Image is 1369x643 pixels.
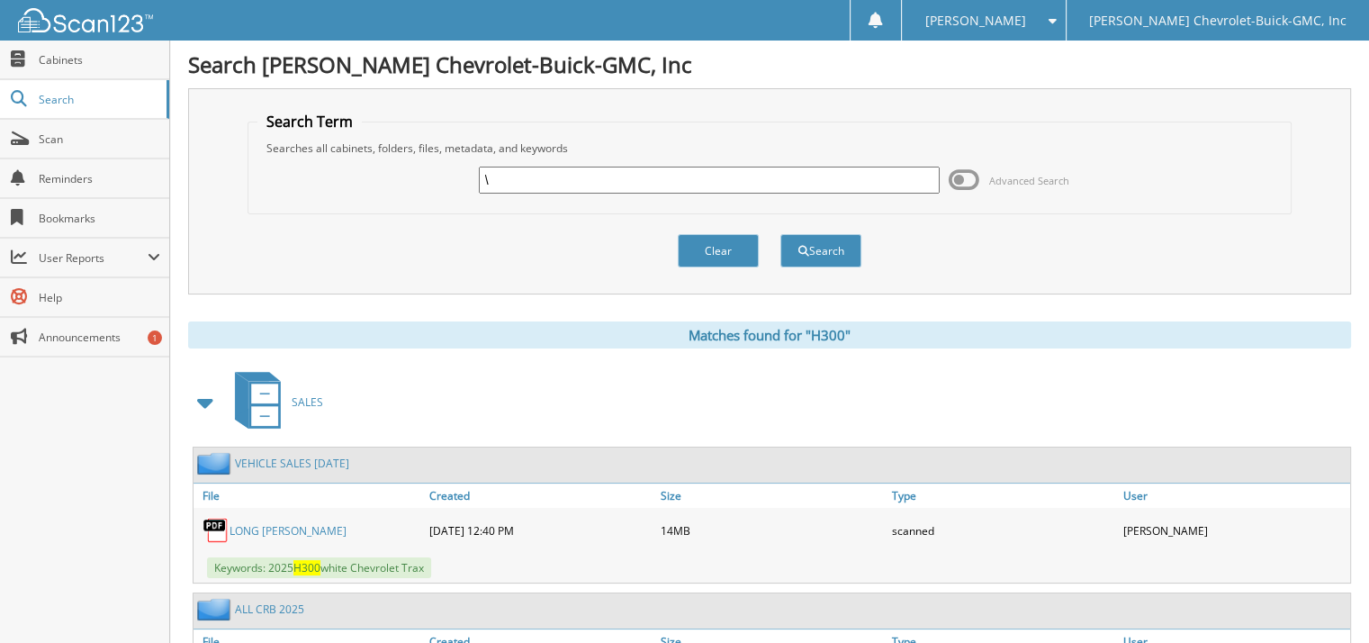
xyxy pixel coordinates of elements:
img: PDF.png [203,517,230,544]
h1: Search [PERSON_NAME] Chevrolet-Buick-GMC, Inc [188,50,1351,79]
span: Announcements [39,330,160,345]
img: scan123-logo-white.svg [18,8,153,32]
a: Created [425,484,656,508]
a: ALL CRB 2025 [235,602,304,617]
a: LONG [PERSON_NAME] [230,523,347,539]
span: [PERSON_NAME] Chevrolet-Buick-GMC, Inc [1089,15,1346,26]
span: Advanced Search [989,174,1069,187]
div: Searches all cabinets, folders, files, metadata, and keywords [257,140,1283,156]
span: Reminders [39,171,160,186]
a: Type [887,484,1119,508]
span: Bookmarks [39,211,160,226]
span: User Reports [39,250,148,266]
img: folder2.png [197,598,235,620]
span: Search [39,92,158,107]
span: SALES [292,394,323,410]
button: Search [780,234,861,267]
div: [DATE] 12:40 PM [425,512,656,548]
span: H300 [293,560,320,575]
div: 1 [148,331,162,345]
a: SALES [224,367,323,438]
a: User [1119,484,1350,508]
div: Matches found for "H300" [188,321,1351,349]
span: Help [39,290,160,305]
span: [PERSON_NAME] [924,15,1025,26]
span: Scan [39,131,160,147]
div: [PERSON_NAME] [1119,512,1350,548]
div: 14MB [656,512,887,548]
legend: Search Term [257,112,362,131]
a: Size [656,484,887,508]
img: folder2.png [197,452,235,475]
a: File [194,484,425,508]
span: Cabinets [39,52,160,68]
button: Clear [678,234,759,267]
div: scanned [887,512,1119,548]
span: Keywords: 2025 white Chevrolet Trax [207,557,431,578]
a: VEHICLE SALES [DATE] [235,456,349,471]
